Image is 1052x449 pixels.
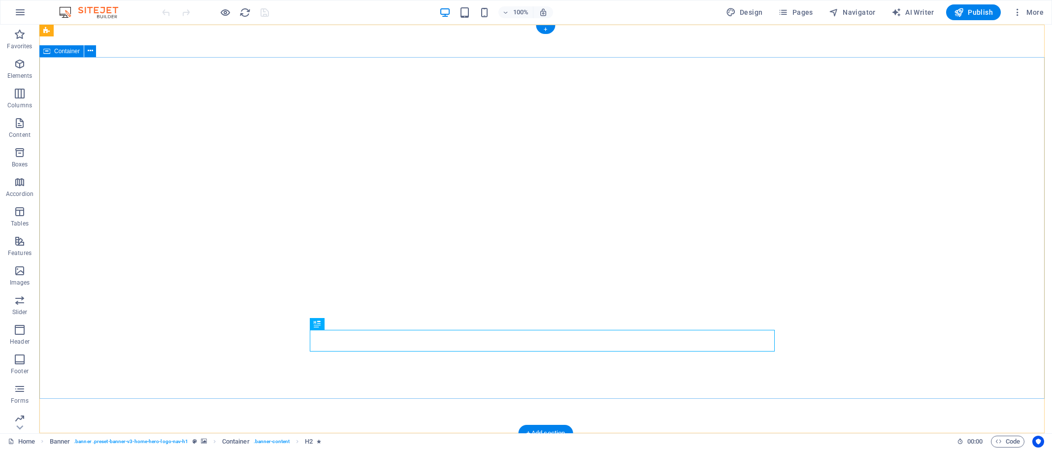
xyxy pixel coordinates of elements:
[12,160,28,168] p: Boxes
[888,4,938,20] button: AI Writer
[54,48,80,54] span: Container
[1009,4,1048,20] button: More
[513,6,529,18] h6: 100%
[774,4,817,20] button: Pages
[7,42,32,50] p: Favorites
[498,6,533,18] button: 100%
[50,436,322,448] nav: breadcrumb
[954,7,993,17] span: Publish
[254,436,290,448] span: . banner-content
[726,7,763,17] span: Design
[10,338,30,346] p: Header
[995,436,1020,448] span: Code
[305,436,313,448] span: Click to select. Double-click to edit
[239,7,251,18] i: Reload page
[50,436,70,448] span: Click to select. Double-click to edit
[778,7,813,17] span: Pages
[539,8,548,17] i: On resize automatically adjust zoom level to fit chosen device.
[8,436,35,448] a: Click to cancel selection. Double-click to open Pages
[7,72,33,80] p: Elements
[222,436,250,448] span: Click to select. Double-click to edit
[11,397,29,405] p: Forms
[974,438,976,445] span: :
[991,436,1024,448] button: Code
[193,439,197,444] i: This element is a customizable preset
[9,131,31,139] p: Content
[219,6,231,18] button: Click here to leave preview mode and continue editing
[317,439,321,444] i: Element contains an animation
[519,425,573,442] div: + Add section
[825,4,880,20] button: Navigator
[891,7,934,17] span: AI Writer
[7,101,32,109] p: Columns
[829,7,876,17] span: Navigator
[957,436,983,448] h6: Session time
[11,220,29,227] p: Tables
[1013,7,1044,17] span: More
[946,4,1001,20] button: Publish
[201,439,207,444] i: This element contains a background
[536,25,555,34] div: +
[12,308,28,316] p: Slider
[239,6,251,18] button: reload
[722,4,767,20] button: Design
[6,190,33,198] p: Accordion
[967,436,983,448] span: 00 00
[57,6,131,18] img: Editor Logo
[8,249,32,257] p: Features
[11,367,29,375] p: Footer
[10,279,30,287] p: Images
[74,436,188,448] span: . banner .preset-banner-v3-home-hero-logo-nav-h1
[1032,436,1044,448] button: Usercentrics
[722,4,767,20] div: Design (Ctrl+Alt+Y)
